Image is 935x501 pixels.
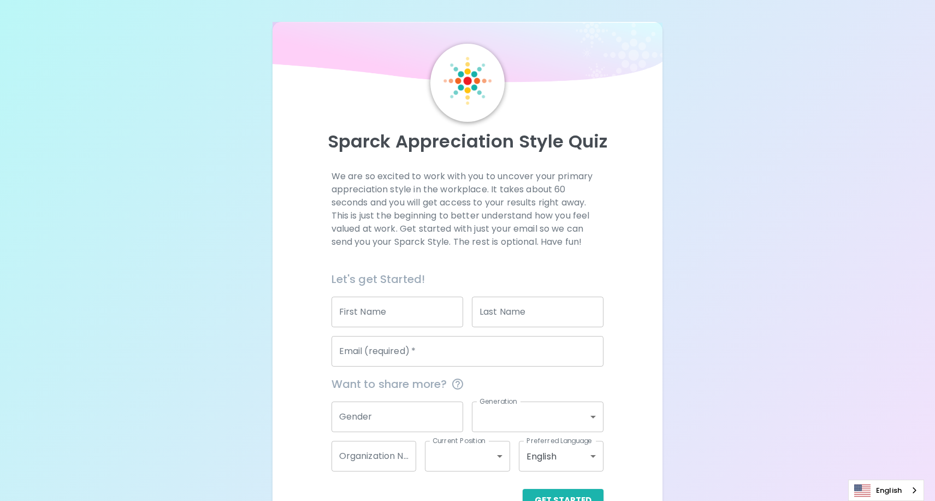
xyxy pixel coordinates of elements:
[848,480,924,501] aside: Language selected: English
[848,480,924,501] div: Language
[451,378,464,391] svg: This information is completely confidential and only used for aggregated appreciation studies at ...
[480,397,517,406] label: Generation
[273,22,662,87] img: wave
[332,375,604,393] span: Want to share more?
[519,441,604,471] div: English
[526,436,592,445] label: Preferred Language
[443,57,492,105] img: Sparck Logo
[433,436,486,445] label: Current Position
[332,170,604,249] p: We are so excited to work with you to uncover your primary appreciation style in the workplace. I...
[849,480,924,500] a: English
[286,131,649,152] p: Sparck Appreciation Style Quiz
[332,270,604,288] h6: Let's get Started!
